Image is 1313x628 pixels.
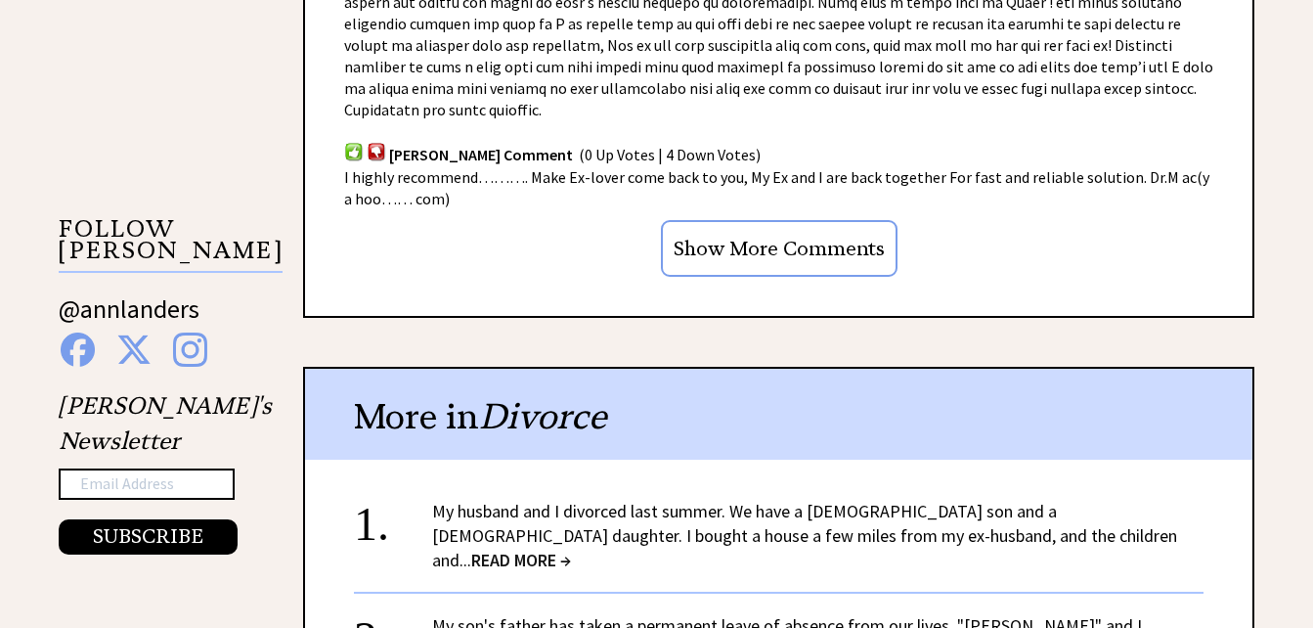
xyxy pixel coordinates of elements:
span: READ MORE → [471,549,571,571]
div: 1. [354,499,432,535]
img: votup.png [344,142,364,160]
button: SUBSCRIBE [59,519,238,555]
span: [PERSON_NAME] Comment [389,146,573,165]
span: (0 Up Votes | 4 Down Votes) [579,146,761,165]
input: Email Address [59,469,235,500]
img: facebook%20blue.png [61,333,95,367]
div: More in [305,369,1252,460]
span: I highly recommend………. Make Ex-lover come back to you, My Ex and I are back together For fast and... [344,167,1209,208]
div: [PERSON_NAME]'s Newsletter [59,388,272,555]
span: Divorce [479,394,606,438]
p: FOLLOW [PERSON_NAME] [59,218,283,274]
input: Show More Comments [661,220,897,277]
img: x%20blue.png [116,333,152,367]
a: My husband and I divorced last summer. We have a [DEMOGRAPHIC_DATA] son and a [DEMOGRAPHIC_DATA] ... [432,500,1177,571]
img: instagram%20blue.png [173,333,207,367]
img: votdown.png [367,142,386,160]
a: @annlanders [59,292,199,344]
